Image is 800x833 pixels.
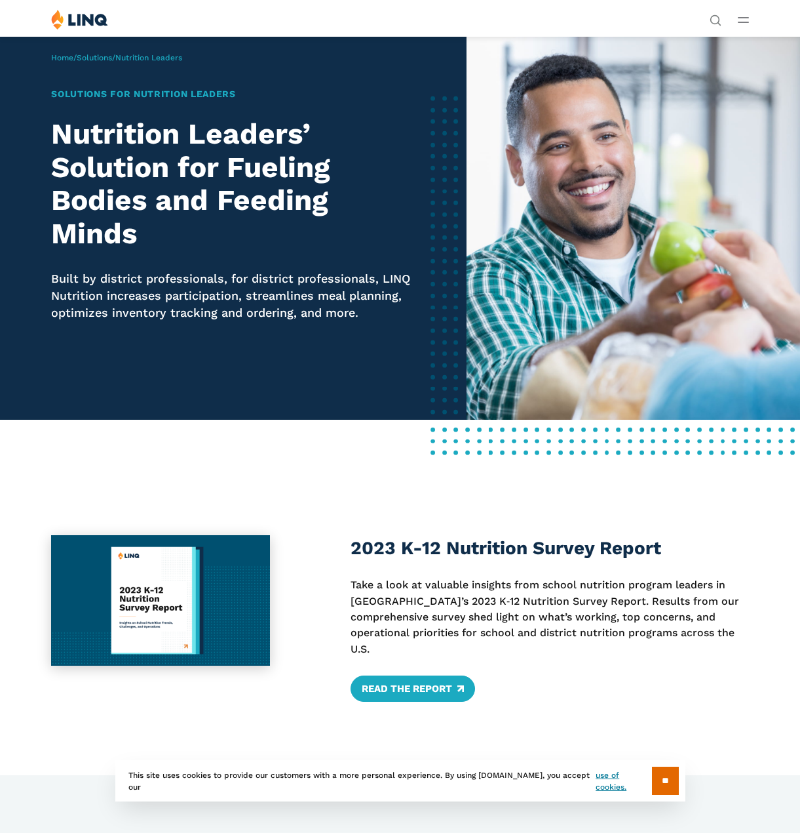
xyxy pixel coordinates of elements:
[351,676,475,702] a: Read the Report
[51,9,108,30] img: LINQ | K‑12 Software
[51,117,415,251] h2: Nutrition Leaders’ Solution for Fueling Bodies and Feeding Minds
[710,9,721,25] nav: Utility Navigation
[77,53,112,62] a: Solutions
[467,36,800,420] img: Solutions for Nutrition Banner
[51,87,415,101] h1: Solutions for Nutrition Leaders
[596,769,651,793] a: use of cookies.
[115,760,685,802] div: This site uses cookies to provide our customers with a more personal experience. By using [DOMAIN...
[51,535,270,666] img: 2023 Nutrition Survey Report
[351,535,749,561] h3: 2023 K-12 Nutrition Survey Report
[351,577,749,657] p: Take a look at valuable insights from school nutrition program leaders in [GEOGRAPHIC_DATA]’s 202...
[738,12,749,27] button: Open Main Menu
[710,13,721,25] button: Open Search Bar
[51,53,73,62] a: Home
[115,53,182,62] span: Nutrition Leaders
[51,270,415,321] p: Built by district professionals, for district professionals, LINQ Nutrition increases participati...
[51,53,182,62] span: / /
